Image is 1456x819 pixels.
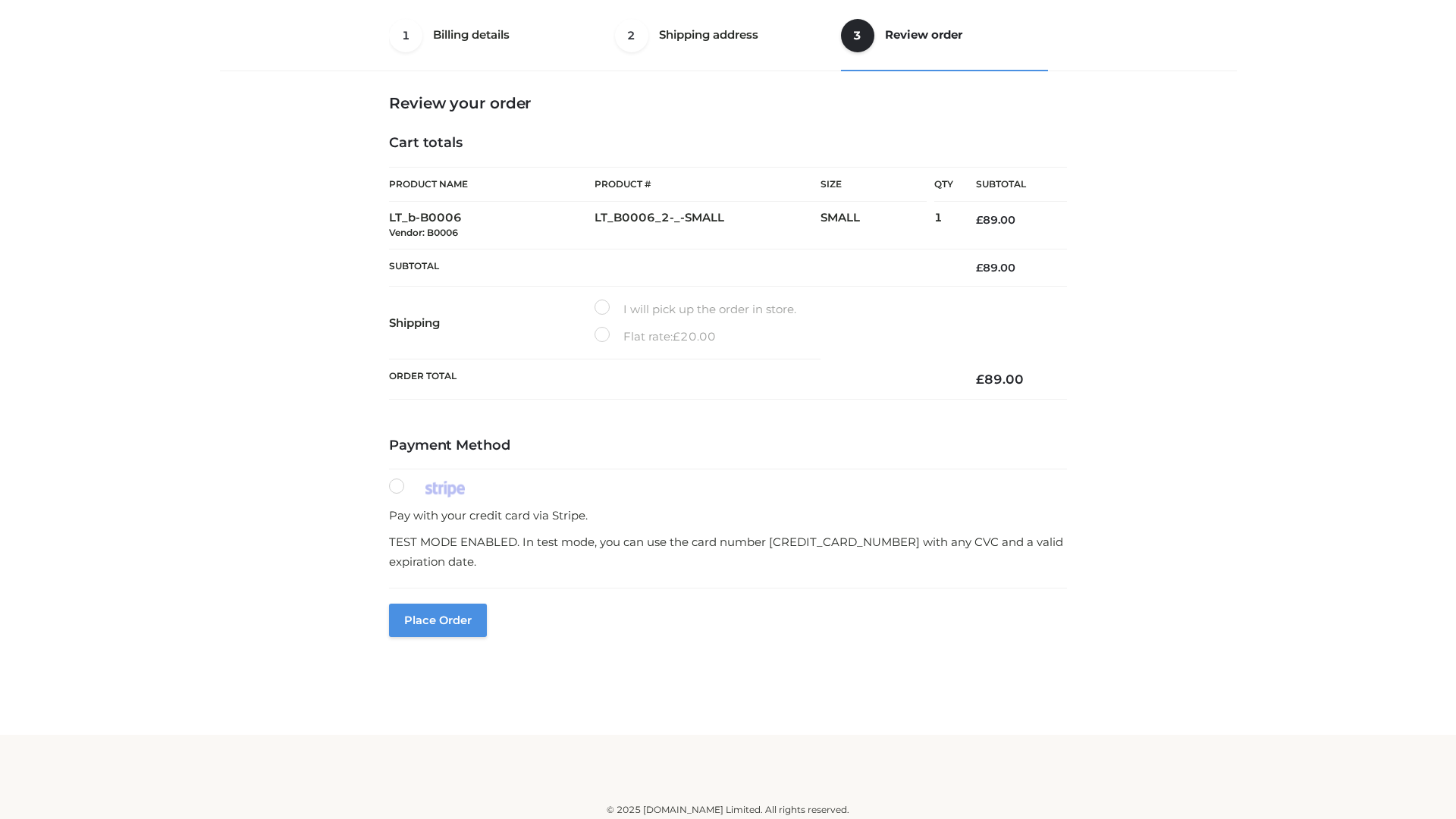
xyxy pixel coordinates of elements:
label: I will pick up the order in store. [595,300,796,319]
th: Shipping [389,287,595,359]
th: Subtotal [953,168,1067,202]
button: Place order [389,604,487,637]
th: Product Name [389,167,595,202]
p: Pay with your credit card via Stripe. [389,506,1067,526]
span: £ [976,213,983,227]
label: Flat rate: [595,327,716,347]
th: Size [821,168,927,202]
span: £ [976,372,984,387]
bdi: 89.00 [976,261,1015,275]
td: LT_b-B0006 [389,202,595,249]
th: Product # [595,167,821,202]
th: Subtotal [389,249,953,286]
td: SMALL [821,202,934,249]
bdi: 89.00 [976,213,1015,227]
span: £ [976,261,983,275]
bdi: 89.00 [976,372,1024,387]
td: LT_B0006_2-_-SMALL [595,202,821,249]
h3: Review your order [389,94,1067,112]
h4: Cart totals [389,135,1067,152]
td: 1 [934,202,953,249]
p: TEST MODE ENABLED. In test mode, you can use the card number [CREDIT_CARD_NUMBER] with any CVC an... [389,532,1067,571]
small: Vendor: B0006 [389,227,458,238]
div: © 2025 [DOMAIN_NAME] Limited. All rights reserved. [225,802,1231,817]
th: Qty [934,167,953,202]
span: £ [673,329,680,344]
bdi: 20.00 [673,329,716,344]
h4: Payment Method [389,438,1067,454]
th: Order Total [389,359,953,400]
